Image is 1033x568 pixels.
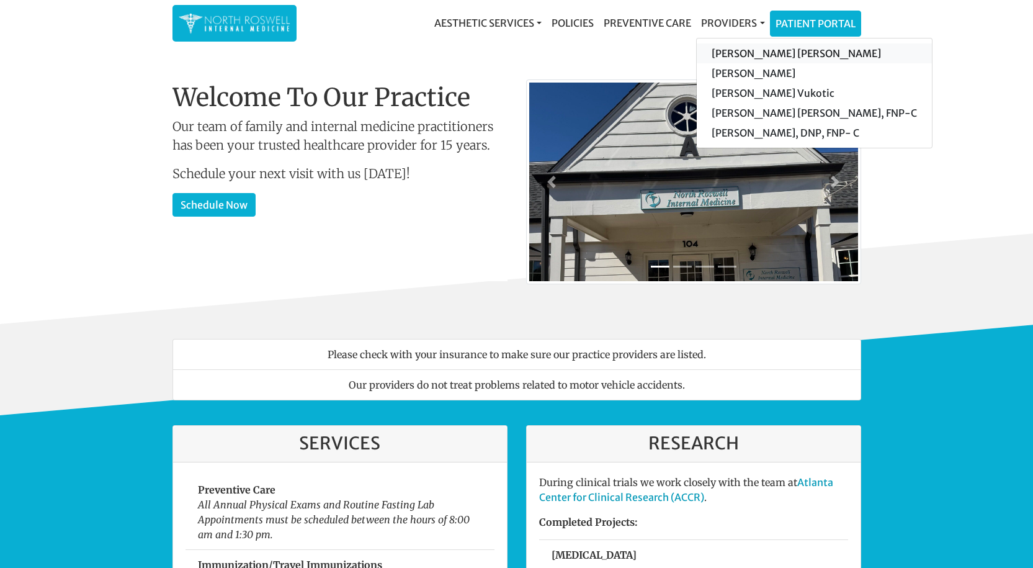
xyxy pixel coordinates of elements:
a: [PERSON_NAME] [PERSON_NAME], FNP-C [697,103,932,123]
a: Providers [696,11,769,35]
li: Our providers do not treat problems related to motor vehicle accidents. [172,369,861,400]
h3: Research [539,433,848,454]
a: [PERSON_NAME] Vukotic [697,83,932,103]
a: [PERSON_NAME] [697,63,932,83]
p: Our team of family and internal medicine practitioners has been your trusted healthcare provider ... [172,117,508,155]
h1: Welcome To Our Practice [172,83,508,112]
a: Aesthetic Services [429,11,547,35]
a: Schedule Now [172,193,256,217]
em: All Annual Physical Exams and Routine Fasting Lab Appointments must be scheduled between the hour... [198,498,470,541]
p: Schedule your next visit with us [DATE]! [172,165,508,183]
a: Patient Portal [771,11,861,36]
img: North Roswell Internal Medicine [179,11,290,35]
h3: Services [186,433,494,454]
strong: Preventive Care [198,484,275,496]
p: During clinical trials we work closely with the team at . [539,475,848,505]
li: Please check with your insurance to make sure our practice providers are listed. [172,339,861,370]
strong: [MEDICAL_DATA] [552,549,637,561]
strong: Completed Projects: [539,516,638,528]
a: Policies [547,11,599,35]
a: [PERSON_NAME] [PERSON_NAME] [697,43,932,63]
a: Atlanta Center for Clinical Research (ACCR) [539,476,833,503]
a: Preventive Care [599,11,696,35]
a: [PERSON_NAME], DNP, FNP- C [697,123,932,143]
